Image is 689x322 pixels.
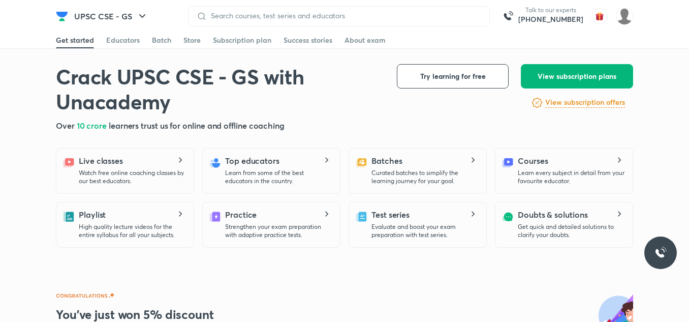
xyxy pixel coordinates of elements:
[616,8,633,25] img: sachin
[545,97,625,108] h6: View subscription offers
[152,35,171,45] div: Batch
[106,32,140,48] a: Educators
[79,209,106,221] h5: Playlist
[79,169,185,185] p: Watch free online coaching classes by our best educators.
[225,209,257,221] h5: Practice
[79,155,123,167] h5: Live classes
[56,10,68,22] img: Company Logo
[56,292,114,299] img: congratulations
[591,8,608,24] img: avatar
[225,223,332,239] p: Strengthen your exam preparation with adaptive practice tests.
[538,71,616,81] span: View subscription plans
[371,223,478,239] p: Evaluate and boost your exam preparation with test series.
[56,120,77,131] span: Over
[56,35,94,45] div: Get started
[371,209,410,221] h5: Test series
[68,6,154,26] button: UPSC CSE - GS
[518,169,624,185] p: Learn every subject in detail from your favourite educator.
[77,120,109,131] span: 10 crore
[654,247,667,259] img: ttu
[344,35,386,45] div: About exam
[518,6,583,14] p: Talk to our experts
[420,71,486,81] span: Try learning for free
[518,209,588,221] h5: Doubts & solutions
[518,223,624,239] p: Get quick and detailed solutions to clarify your doubts.
[213,32,271,48] a: Subscription plan
[56,32,94,48] a: Get started
[106,35,140,45] div: Educators
[344,32,386,48] a: About exam
[371,155,402,167] h5: Batches
[79,223,185,239] p: High quality lecture videos for the entire syllabus for all your subjects.
[183,32,201,48] a: Store
[521,64,633,89] button: View subscription plans
[371,169,478,185] p: Curated batches to simplify the learning journey for your goal.
[152,32,171,48] a: Batch
[498,6,518,26] img: call-us
[207,12,481,20] input: Search courses, test series and educators
[56,64,381,114] h1: Crack UPSC CSE - GS with Unacademy
[213,35,271,45] div: Subscription plan
[109,120,285,131] span: learners trust us for online and offline coaching
[518,155,548,167] h5: Courses
[183,35,201,45] div: Store
[545,97,625,109] a: View subscription offers
[284,32,332,48] a: Success stories
[518,14,583,24] a: [PHONE_NUMBER]
[225,155,279,167] h5: Top educators
[397,64,509,89] button: Try learning for free
[225,169,332,185] p: Learn from some of the best educators in the country.
[284,35,332,45] div: Success stories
